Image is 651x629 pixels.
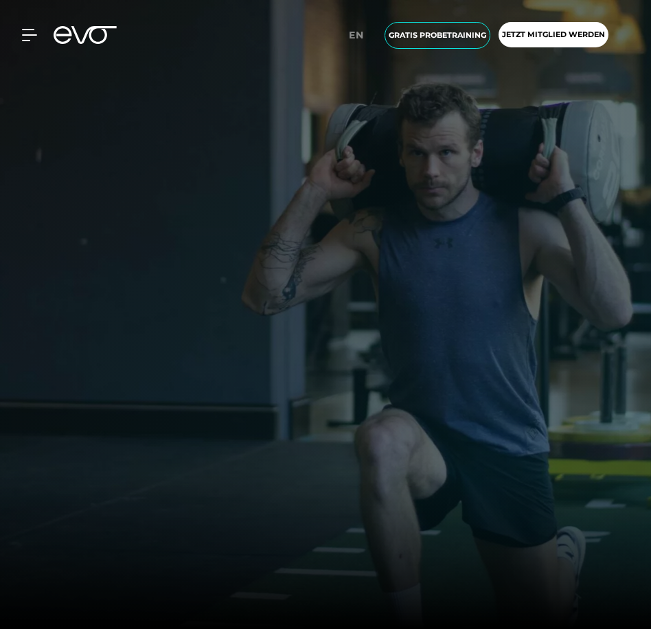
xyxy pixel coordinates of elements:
a: en [349,27,372,43]
span: Gratis Probetraining [389,30,486,41]
a: Jetzt Mitglied werden [494,22,613,49]
span: Jetzt Mitglied werden [502,29,605,41]
span: en [349,29,364,41]
a: Gratis Probetraining [380,22,494,49]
